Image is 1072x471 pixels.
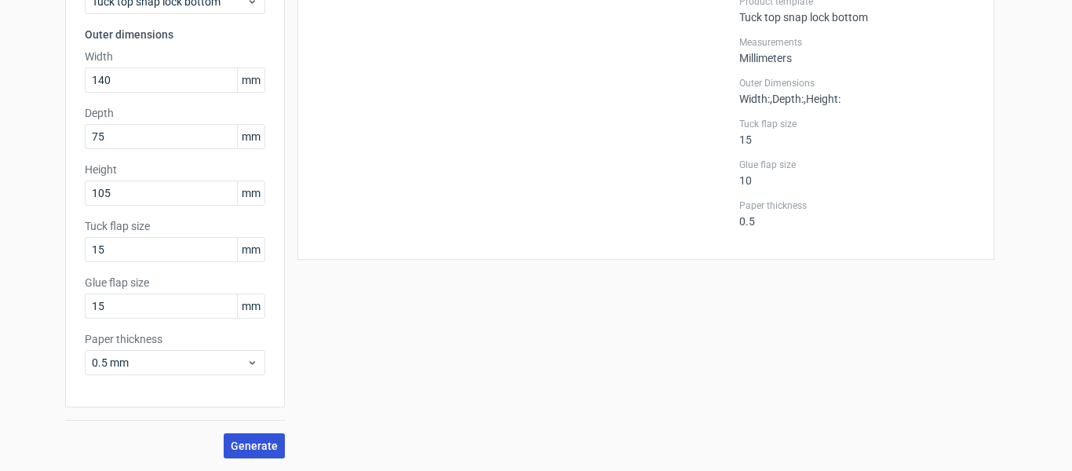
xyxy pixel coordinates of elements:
[85,275,265,290] label: Glue flap size
[739,159,975,171] label: Glue flap size
[770,93,804,105] span: , Depth :
[237,238,264,261] span: mm
[231,440,278,451] span: Generate
[739,159,975,187] div: 10
[85,49,265,64] label: Width
[739,93,770,105] span: Width :
[739,199,975,228] div: 0.5
[85,218,265,234] label: Tuck flap size
[85,162,265,177] label: Height
[804,93,840,105] span: , Height :
[739,199,975,212] label: Paper thickness
[739,77,975,89] label: Outer Dimensions
[237,181,264,205] span: mm
[739,118,975,146] div: 15
[85,27,265,42] h3: Outer dimensions
[739,36,975,64] div: Millimeters
[739,36,975,49] label: Measurements
[739,118,975,130] label: Tuck flap size
[237,294,264,318] span: mm
[237,125,264,148] span: mm
[224,433,285,458] button: Generate
[85,105,265,121] label: Depth
[237,68,264,92] span: mm
[85,331,265,347] label: Paper thickness
[92,355,246,371] span: 0.5 mm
